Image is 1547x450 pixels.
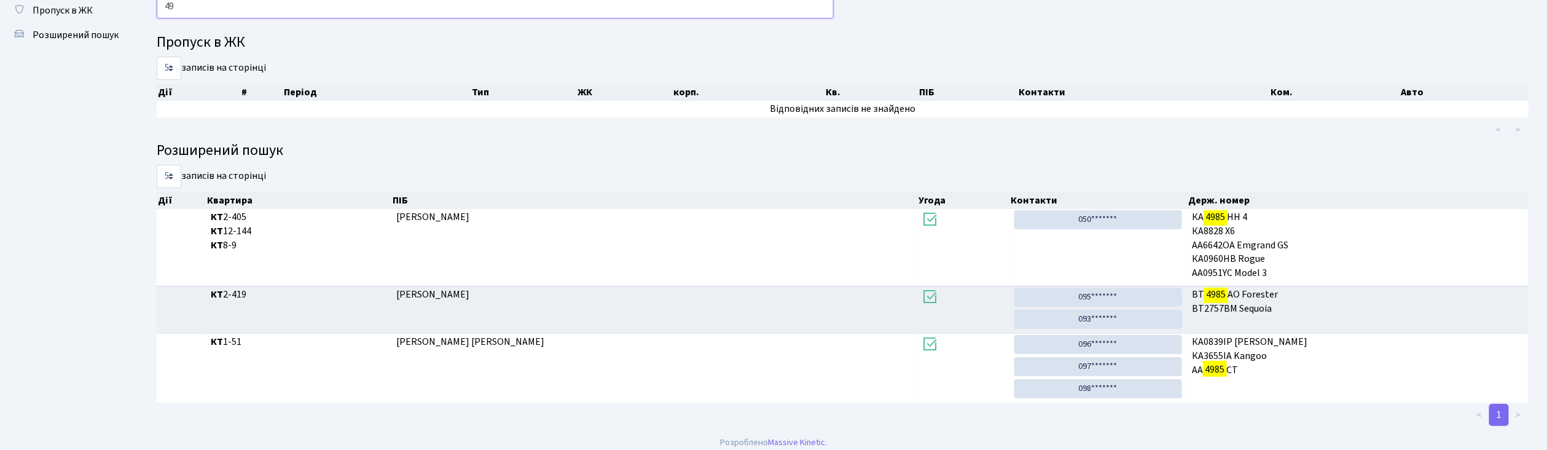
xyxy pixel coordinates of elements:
th: Кв. [824,84,918,101]
span: [PERSON_NAME] [396,288,469,301]
span: 2-419 [211,288,386,302]
th: Дії [157,84,240,101]
span: КА НН 4 КА8828 X6 АА6642ОА Emgrand GS КА0960НВ Rogue AA0951YC Model 3 [1192,210,1524,280]
th: Авто [1400,84,1529,101]
th: Ком. [1270,84,1400,101]
th: корп. [672,84,824,101]
span: Розширений пошук [33,28,119,42]
span: 1-51 [211,335,386,349]
span: 2-405 12-144 8-9 [211,210,386,253]
th: ПІБ [918,84,1017,101]
b: КТ [211,224,223,238]
span: Пропуск в ЖК [33,4,93,17]
th: ЖК [576,84,672,101]
th: ПІБ [391,192,917,209]
mark: 4985 [1204,286,1228,303]
th: Угода [917,192,1009,209]
b: КТ [211,288,223,301]
mark: 4985 [1203,361,1226,378]
b: КТ [211,239,223,252]
th: Тип [471,84,576,101]
th: # [240,84,283,101]
select: записів на сторінці [157,57,181,80]
h4: Пропуск в ЖК [157,34,1529,52]
a: Massive Kinetic [768,436,825,449]
div: Розроблено . [720,436,827,449]
th: Контакти [1018,84,1270,101]
span: ВТ АО Forester ВТ2757ВМ Sequoia [1192,288,1524,316]
td: Відповідних записів не знайдено [157,101,1529,117]
th: Дії [157,192,206,209]
th: Період [283,84,471,101]
mark: 4985 [1204,208,1227,226]
label: записів на сторінці [157,165,266,188]
span: КА0839ІР [PERSON_NAME] КА3655ІА Kangoo AA CT [1192,335,1524,377]
a: Розширений пошук [6,23,129,47]
th: Контакти [1009,192,1188,209]
th: Квартира [206,192,391,209]
span: [PERSON_NAME] [396,210,469,224]
select: записів на сторінці [157,165,181,188]
h4: Розширений пошук [157,142,1529,160]
th: Держ. номер [1188,192,1529,209]
span: [PERSON_NAME] [PERSON_NAME] [396,335,544,349]
b: КТ [211,335,223,349]
b: КТ [211,210,223,224]
a: 1 [1489,404,1509,426]
label: записів на сторінці [157,57,266,80]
